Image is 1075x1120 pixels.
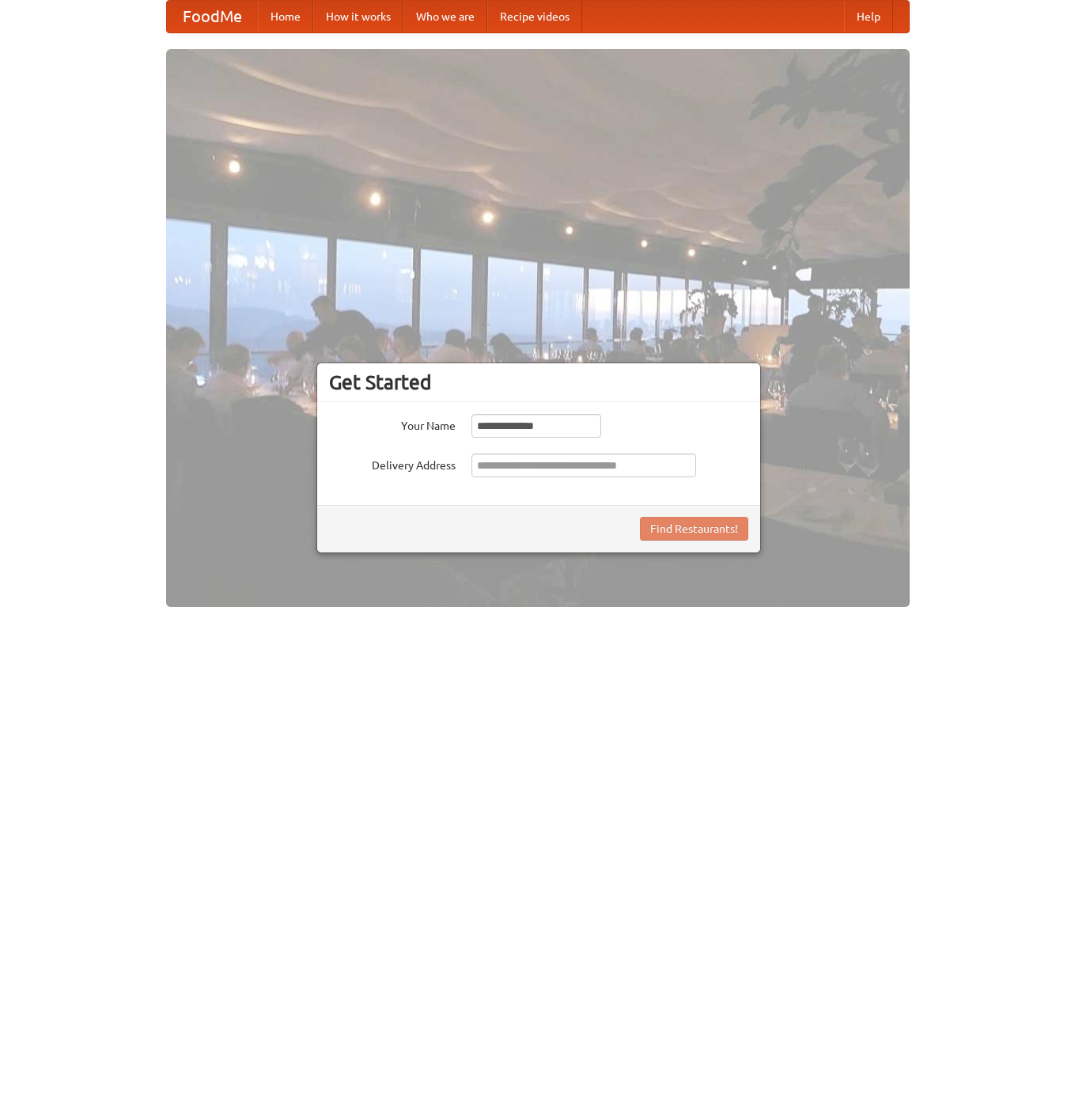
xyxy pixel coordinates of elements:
[487,1,582,32] a: Recipe videos
[403,1,487,32] a: Who we are
[640,517,748,541] button: Find Restaurants!
[329,370,748,394] h3: Get Started
[329,454,456,473] label: Delivery Address
[258,1,313,32] a: Home
[844,1,893,32] a: Help
[329,414,456,434] label: Your Name
[313,1,403,32] a: How it works
[167,1,258,32] a: FoodMe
